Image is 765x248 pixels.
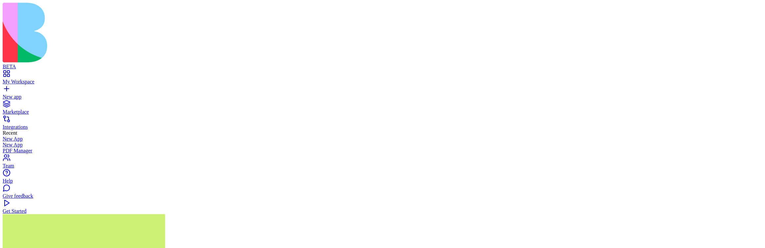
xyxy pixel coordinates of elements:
a: Integrations [3,118,762,130]
div: Get Started [3,208,762,214]
div: Help [3,178,762,184]
a: New App [3,142,762,148]
a: New App [3,136,762,142]
a: BETA [3,58,762,70]
img: logo [3,3,267,62]
div: Team [3,163,762,169]
div: My Workspace [3,79,762,85]
a: PDF Manager [3,148,762,154]
span: Recent [3,130,17,136]
a: Help [3,172,762,184]
div: Give feedback [3,193,762,199]
div: Marketplace [3,109,762,115]
a: Team [3,157,762,169]
div: BETA [3,64,762,70]
a: Give feedback [3,187,762,199]
a: Get Started [3,202,762,214]
a: My Workspace [3,73,762,85]
div: New app [3,94,762,100]
a: Marketplace [3,103,762,115]
a: New app [3,88,762,100]
div: Integrations [3,124,762,130]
